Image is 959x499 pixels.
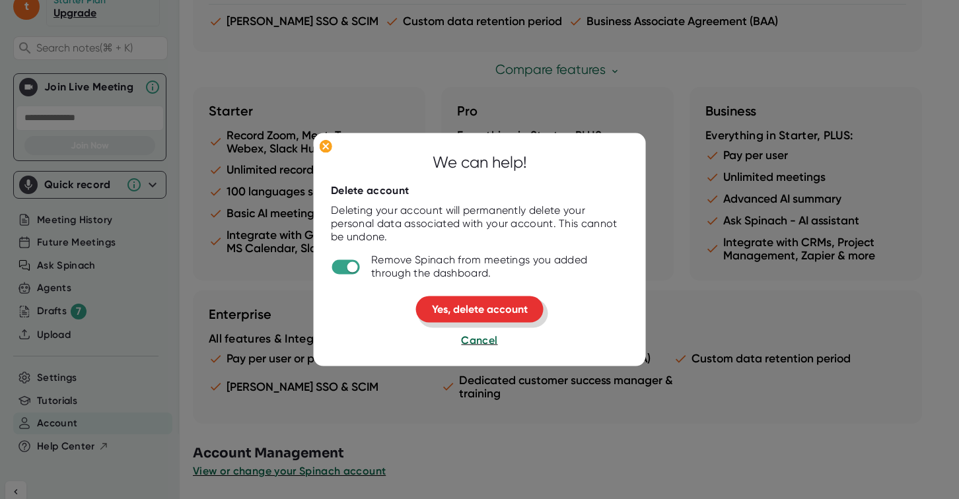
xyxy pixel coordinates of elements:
div: Remove Spinach from meetings you added through the dashboard. [371,253,628,280]
span: Yes, delete account [432,303,528,316]
button: Yes, delete account [416,296,544,323]
div: Delete account [331,184,409,197]
button: Cancel [461,333,497,349]
div: We can help! [433,150,527,174]
span: Cancel [461,334,497,347]
div: Deleting your account will permanently delete your personal data associated with your account. Th... [331,204,628,244]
